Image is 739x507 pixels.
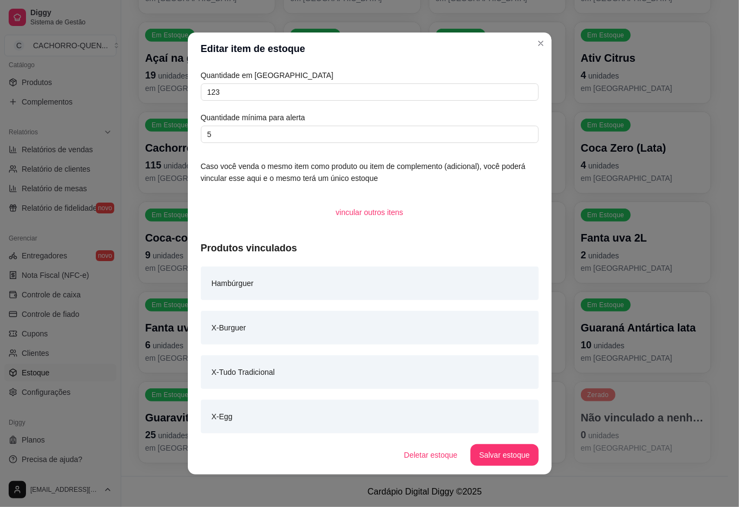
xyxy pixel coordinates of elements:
article: Caso você venda o mesmo item como produto ou item de complemento (adicional), você poderá vincula... [201,160,539,184]
article: X-Tudo Tradicional [212,366,275,378]
article: Quantidade mínima para alerta [201,112,539,123]
button: Deletar estoque [395,444,466,466]
button: vincular outros itens [327,201,412,223]
article: Produtos vinculados [201,240,539,256]
button: Close [532,35,550,52]
header: Editar item de estoque [188,32,552,65]
article: Quantidade em [GEOGRAPHIC_DATA] [201,69,539,81]
article: X-Burguer [212,322,246,334]
article: Hambúrguer [212,277,254,289]
article: X-Egg [212,411,233,422]
button: Salvar estoque [470,444,538,466]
